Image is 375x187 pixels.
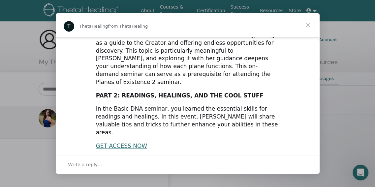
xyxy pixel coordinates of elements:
[68,160,103,169] span: Write a reply…
[108,24,148,29] span: from ThetaHealing
[64,21,74,32] div: Profile image for ThetaHealing
[96,105,279,136] div: In the Basic DNA seminar, you learned the essential skills for readings and healings. In this eve...
[79,24,108,29] span: ThetaHealing
[296,13,320,37] span: Close
[96,143,147,149] a: GET ACCESS NOW
[56,155,320,174] div: Open conversation and reply
[96,31,279,86] div: The Planes of Existence are is the heart of ThetaHealing, acting as a guide to the Creator and of...
[96,92,264,99] b: PART 2: READINGS, HEALINGS, AND THE COOL STUFF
